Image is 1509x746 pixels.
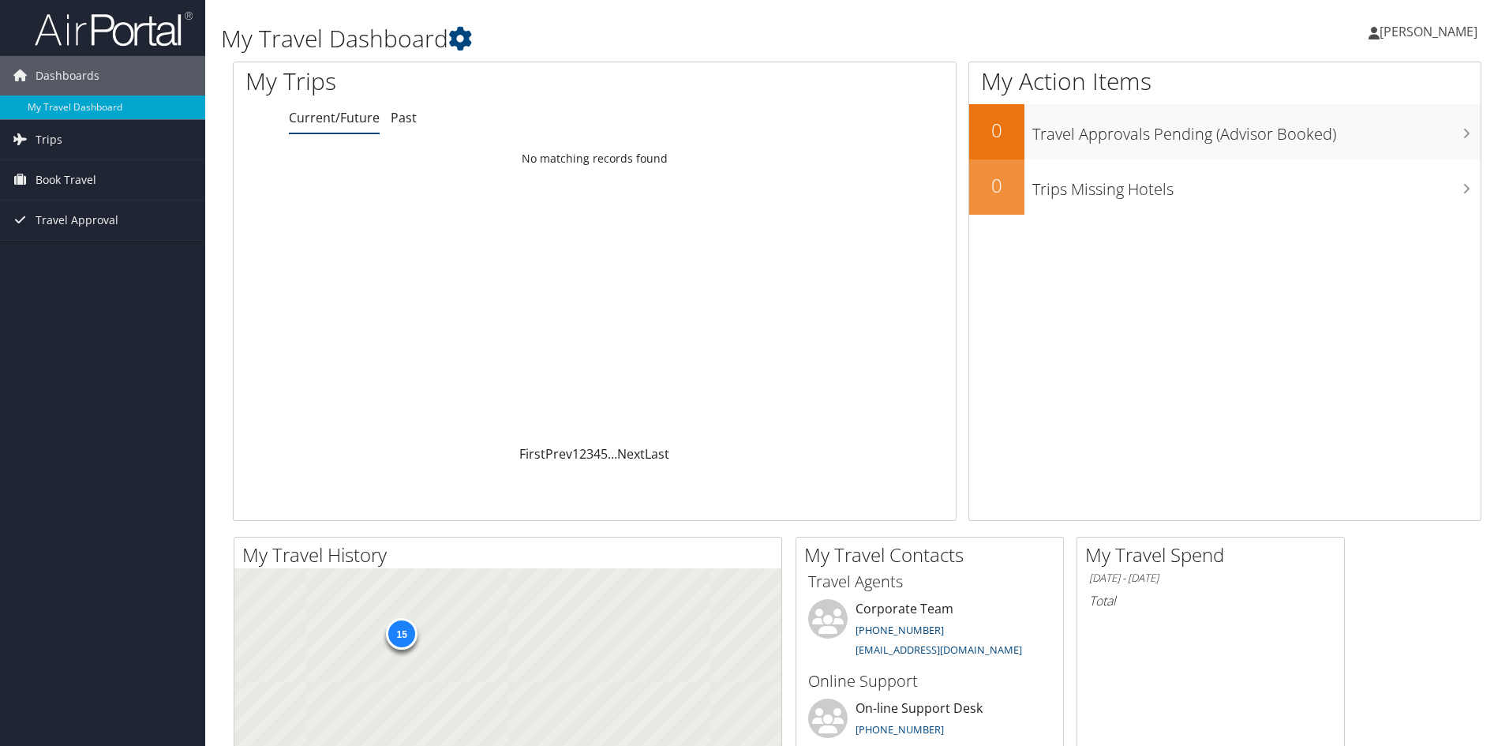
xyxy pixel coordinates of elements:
a: Next [617,445,645,463]
a: 5 [601,445,608,463]
h1: My Action Items [969,65,1481,98]
h6: Total [1089,592,1332,609]
a: 4 [593,445,601,463]
h2: My Travel Spend [1085,542,1344,568]
h3: Travel Agents [808,571,1051,593]
a: [PERSON_NAME] [1369,8,1493,55]
span: Trips [36,120,62,159]
span: Book Travel [36,160,96,200]
a: [EMAIL_ADDRESS][DOMAIN_NAME] [856,643,1022,657]
a: First [519,445,545,463]
h1: My Trips [245,65,643,98]
span: [PERSON_NAME] [1380,23,1477,40]
h3: Online Support [808,670,1051,692]
h2: My Travel History [242,542,781,568]
h2: My Travel Contacts [804,542,1063,568]
a: 1 [572,445,579,463]
span: Travel Approval [36,201,118,240]
h2: 0 [969,172,1024,199]
span: … [608,445,617,463]
h3: Travel Approvals Pending (Advisor Booked) [1032,115,1481,145]
h2: 0 [969,117,1024,144]
a: 0Trips Missing Hotels [969,159,1481,215]
td: No matching records found [234,144,956,173]
a: 3 [586,445,593,463]
a: 2 [579,445,586,463]
a: Last [645,445,669,463]
div: 15 [386,618,418,650]
li: Corporate Team [800,599,1059,664]
h3: Trips Missing Hotels [1032,171,1481,201]
h1: My Travel Dashboard [221,22,1069,55]
h6: [DATE] - [DATE] [1089,571,1332,586]
a: 0Travel Approvals Pending (Advisor Booked) [969,104,1481,159]
img: airportal-logo.png [35,10,193,47]
a: [PHONE_NUMBER] [856,623,944,637]
a: Prev [545,445,572,463]
a: Current/Future [289,109,380,126]
span: Dashboards [36,56,99,96]
a: Past [391,109,417,126]
a: [PHONE_NUMBER] [856,722,944,737]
